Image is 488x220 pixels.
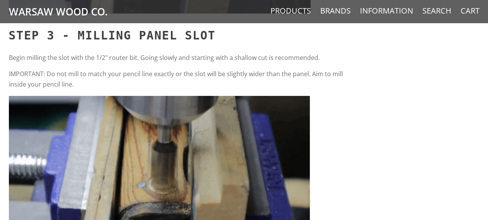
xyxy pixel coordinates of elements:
p: Begin milling the slot with the 1/2" router bit. Going slowly and starting with a shallow cut is ... [9,53,346,63]
a: Cart [461,6,480,16]
a: Products [270,6,311,16]
a: Brands [320,6,351,16]
p: IMPORTANT: Do not mill to match your pencil line exactly or the slot will be slightly wider than ... [9,69,346,89]
a: Information [360,6,413,16]
span: Step 3 - Milling Panel Slot [9,29,216,42]
a: Search [422,6,451,16]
